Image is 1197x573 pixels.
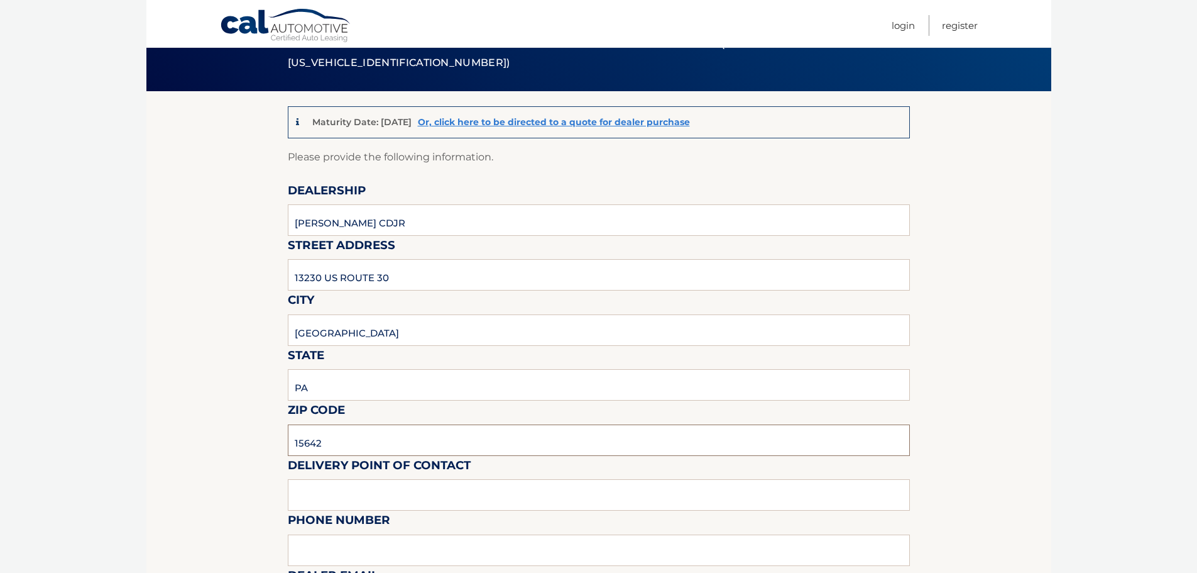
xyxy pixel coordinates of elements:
label: Zip Code [288,401,345,424]
label: Phone Number [288,511,390,534]
label: Street Address [288,236,395,259]
p: Maturity Date: [DATE] [312,116,412,128]
label: Dealership [288,181,366,204]
a: Register [942,15,978,36]
a: Or, click here to be directed to a quote for dealer purchase [418,116,690,128]
a: Cal Automotive [220,8,352,45]
p: Please provide the following information. [288,148,910,166]
label: City [288,291,314,314]
label: State [288,346,324,369]
a: Login [892,15,915,36]
label: Delivery Point of Contact [288,456,471,479]
span: Ground a Vehicle - 2022 Jeep Cherokee [288,29,746,71]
